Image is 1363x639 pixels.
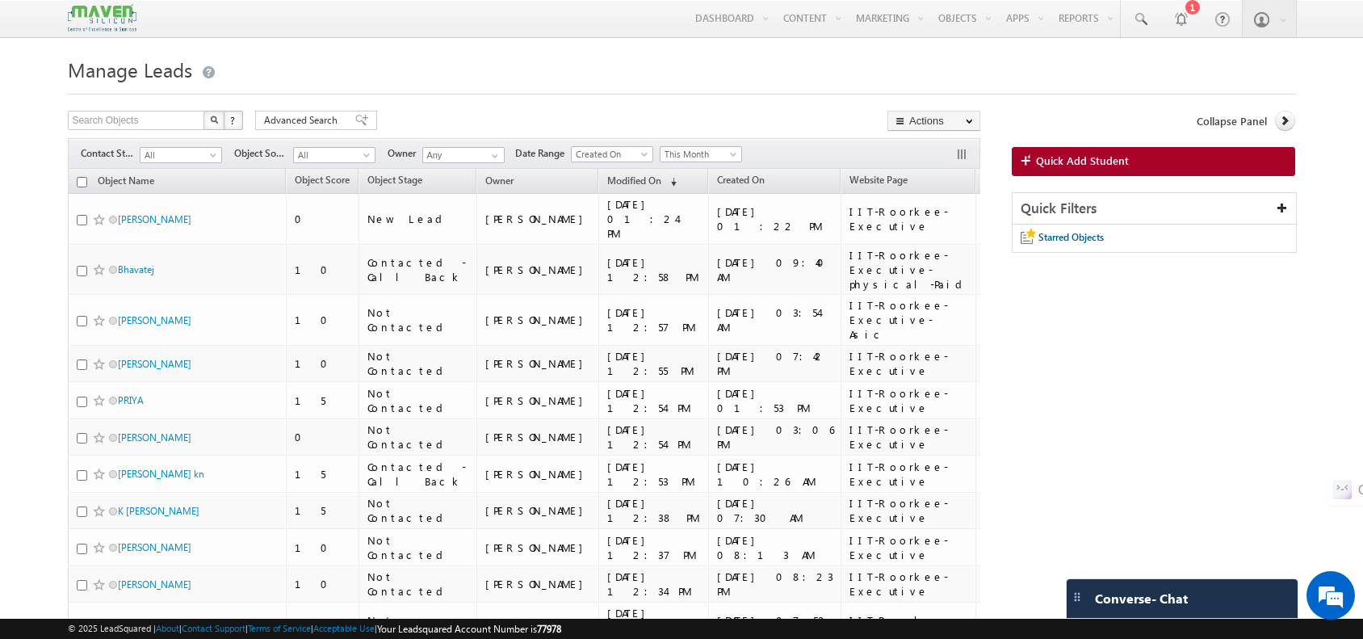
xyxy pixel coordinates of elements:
[295,430,351,444] div: 0
[287,171,358,192] a: Object Score
[68,4,136,32] img: Custom Logo
[118,394,144,406] a: PRIYA
[234,146,293,161] span: Object Source
[1012,147,1295,176] a: Quick Add Student
[140,147,222,163] a: All
[118,505,199,517] a: K [PERSON_NAME]
[607,255,701,284] div: [DATE] 12:58 PM
[485,503,591,518] div: [PERSON_NAME]
[571,146,653,162] a: Created On
[664,175,677,188] span: (sorted descending)
[367,386,469,415] div: Not Contacted
[607,174,661,187] span: Modified On
[118,358,191,370] a: [PERSON_NAME]
[483,148,503,164] a: Show All Items
[367,533,469,562] div: Not Contacted
[717,305,834,334] div: [DATE] 03:54 AM
[1095,591,1188,606] span: Converse - Chat
[485,467,591,481] div: [PERSON_NAME]
[367,422,469,452] div: Not Contacted
[572,147,648,162] span: Created On
[118,431,191,444] a: [PERSON_NAME]
[230,113,237,127] span: ?
[717,533,834,562] div: [DATE] 08:13 AM
[607,197,701,241] div: [DATE] 01:24 PM
[717,255,834,284] div: [DATE] 09:40 AM
[607,460,701,489] div: [DATE] 12:53 PM
[976,171,1058,192] a: Program Name
[485,263,591,277] div: [PERSON_NAME]
[485,356,591,371] div: [PERSON_NAME]
[717,496,834,525] div: [DATE] 07:30 AM
[717,570,834,599] div: [DATE] 08:23 PM
[1197,114,1267,128] span: Collapse Panel
[295,313,351,327] div: 10
[717,349,834,378] div: [DATE] 07:42 PM
[295,174,350,186] span: Object Score
[849,174,908,186] span: Website Page
[607,305,701,334] div: [DATE] 12:57 PM
[388,146,422,161] span: Owner
[849,422,968,452] div: IIT-Roorkee-Executive
[367,349,469,378] div: Not Contacted
[367,174,422,186] span: Object Stage
[537,623,561,635] span: 77978
[661,147,737,162] span: This Month
[118,468,204,480] a: [PERSON_NAME] kn
[224,111,243,130] button: ?
[717,460,834,489] div: [DATE] 10:26 AM
[118,263,154,275] a: Bhavatej
[295,356,351,371] div: 10
[849,386,968,415] div: IIT-Roorkee-Executive
[68,57,192,82] span: Manage Leads
[367,255,469,284] div: Contacted - Call Back
[485,313,591,327] div: [PERSON_NAME]
[1036,153,1129,168] span: Quick Add Student
[849,570,968,599] div: IIT-Roorkee-Executive
[485,174,514,187] span: Owner
[248,623,311,633] a: Terms of Service
[607,349,701,378] div: [DATE] 12:55 PM
[377,623,561,635] span: Your Leadsquared Account Number is
[295,540,351,555] div: 10
[118,314,191,326] a: [PERSON_NAME]
[367,212,469,226] div: New Lead
[887,111,980,131] button: Actions
[717,204,834,233] div: [DATE] 01:22 PM
[515,146,571,161] span: Date Range
[849,533,968,562] div: IIT-Roorkee-Executive
[607,422,701,452] div: [DATE] 12:54 PM
[849,349,968,378] div: IIT-Roorkee-Executive
[422,147,505,163] input: Type to Search
[313,623,375,633] a: Acceptable Use
[1071,591,1084,603] img: carter-drag
[295,263,351,277] div: 10
[841,171,916,192] a: Website Page
[182,623,245,633] a: Contact Support
[118,578,191,591] a: [PERSON_NAME]
[294,148,371,162] span: All
[849,460,968,489] div: IIT-Roorkee-Executive
[367,570,469,599] div: Not Contacted
[717,386,834,415] div: [DATE] 01:53 PM
[717,422,834,452] div: [DATE] 03:06 PM
[295,393,351,408] div: 15
[849,248,968,292] div: IIT-Roorkee-Executive-physical-Paid
[140,148,217,162] span: All
[709,171,773,192] a: Created On
[295,212,351,226] div: 0
[849,298,968,342] div: IIT-Roorkee-Executive-Asic
[367,305,469,334] div: Not Contacted
[118,213,191,225] a: [PERSON_NAME]
[295,503,351,518] div: 15
[485,212,591,226] div: [PERSON_NAME]
[485,540,591,555] div: [PERSON_NAME]
[210,116,218,124] img: Search
[717,174,765,186] span: Created On
[156,623,179,633] a: About
[1013,193,1296,225] div: Quick Filters
[77,177,87,187] input: Check all records
[367,460,469,489] div: Contacted - Call Back
[81,146,140,161] span: Contact Stage
[295,577,351,591] div: 10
